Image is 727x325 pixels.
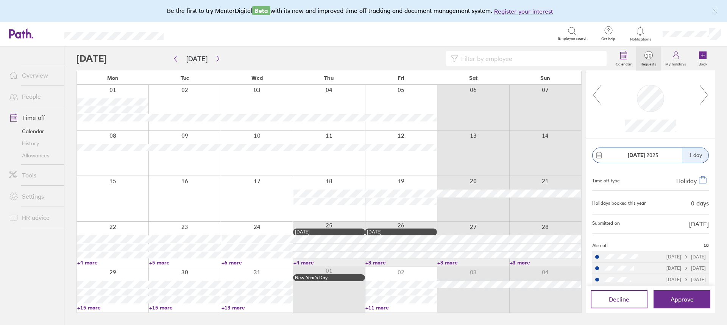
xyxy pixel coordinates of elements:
div: [DATE] [DATE] [666,266,706,271]
div: New Year’s Day [295,275,363,280]
a: Tools [3,168,64,183]
a: History [3,137,64,149]
span: Also off [592,243,608,248]
div: 0 days [691,200,709,207]
span: Holiday [676,177,697,184]
span: Mon [107,75,119,81]
div: Be the first to try MentorDigital with its new and improved time off tracking and document manage... [167,6,560,16]
span: Beta [252,6,270,15]
label: Requests [636,60,661,67]
a: HR advice [3,210,64,225]
span: Get help [596,37,621,41]
span: Tue [181,75,189,81]
span: Decline [609,296,629,303]
a: Overview [3,68,64,83]
div: Search [184,30,203,37]
div: [DATE] [DATE] [666,254,706,260]
a: +13 more [222,304,293,311]
a: My holidays [661,47,691,71]
span: Thu [324,75,334,81]
span: Sun [540,75,550,81]
a: +15 more [149,304,220,311]
a: +4 more [293,259,365,266]
a: +3 more [365,259,437,266]
label: My holidays [661,60,691,67]
a: Time off [3,110,64,125]
a: People [3,89,64,104]
label: Calendar [611,60,636,67]
span: Fri [398,75,404,81]
a: 10Requests [636,47,661,71]
a: Book [691,47,715,71]
a: +4 more [77,259,148,266]
span: 10 [704,243,709,248]
button: Approve [654,290,710,308]
span: Employee search [558,36,588,41]
div: [DATE] [DATE] [666,277,706,282]
a: +3 more [510,259,581,266]
button: Register your interest [494,7,553,16]
div: [DATE] [295,229,363,235]
button: [DATE] [180,53,214,65]
a: Allowances [3,149,64,162]
span: Notifications [628,37,653,42]
div: Holidays booked this year [592,201,646,206]
a: +15 more [77,304,148,311]
div: [DATE] [367,229,435,235]
a: Notifications [628,26,653,42]
a: +11 more [365,304,437,311]
span: Submitted on [592,221,620,227]
strong: [DATE] [628,152,645,159]
a: +3 more [437,259,509,266]
span: Wed [251,75,263,81]
input: Filter by employee [458,51,602,66]
div: 1 day [682,148,708,163]
label: Book [694,60,712,67]
span: 10 [636,53,661,59]
span: Sat [469,75,477,81]
span: 2025 [628,152,658,158]
a: Calendar [611,47,636,71]
span: [DATE] [689,221,709,227]
a: +6 more [222,259,293,266]
div: Time off type [592,175,619,184]
span: Approve [671,296,694,303]
a: Calendar [3,125,64,137]
a: +5 more [149,259,220,266]
a: Settings [3,189,64,204]
button: Decline [591,290,647,308]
